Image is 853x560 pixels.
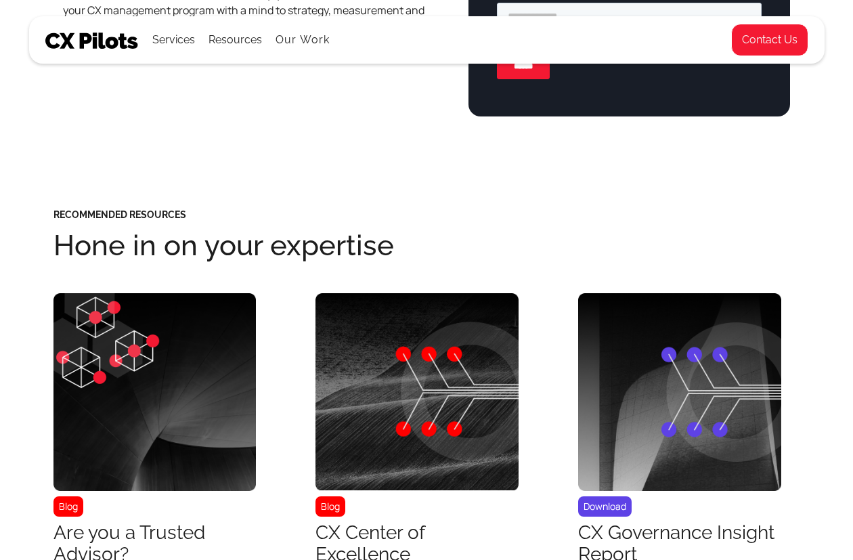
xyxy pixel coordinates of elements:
[53,210,800,219] h5: Recommended Resources
[152,30,195,49] div: Services
[578,496,632,517] div: Download
[731,24,808,56] a: Contact Us
[53,496,83,517] div: Blog
[209,30,262,49] div: Resources
[315,496,345,517] div: Blog
[53,230,800,261] h2: Hone in on your expertise
[276,34,330,46] a: Our Work
[152,17,195,63] div: Services
[209,17,262,63] div: Resources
